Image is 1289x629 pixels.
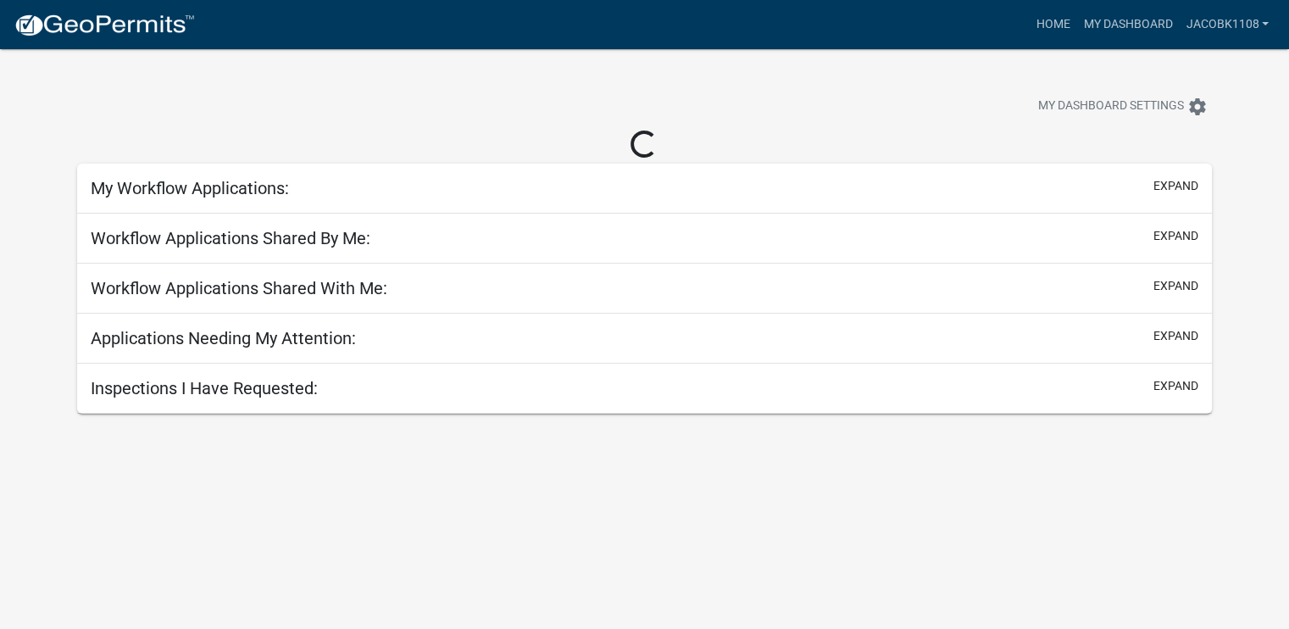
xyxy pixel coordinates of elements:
a: jacobk1108 [1179,8,1275,41]
h5: My Workflow Applications: [91,178,289,198]
button: expand [1153,227,1198,245]
a: My Dashboard [1076,8,1179,41]
button: expand [1153,277,1198,295]
span: My Dashboard Settings [1038,97,1184,117]
h5: Inspections I Have Requested: [91,378,318,398]
button: expand [1153,327,1198,345]
button: expand [1153,377,1198,395]
h5: Applications Needing My Attention: [91,328,356,348]
h5: Workflow Applications Shared With Me: [91,278,387,298]
button: expand [1153,177,1198,195]
button: My Dashboard Settingssettings [1025,90,1221,123]
i: settings [1187,97,1208,117]
a: Home [1029,8,1076,41]
h5: Workflow Applications Shared By Me: [91,228,370,248]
